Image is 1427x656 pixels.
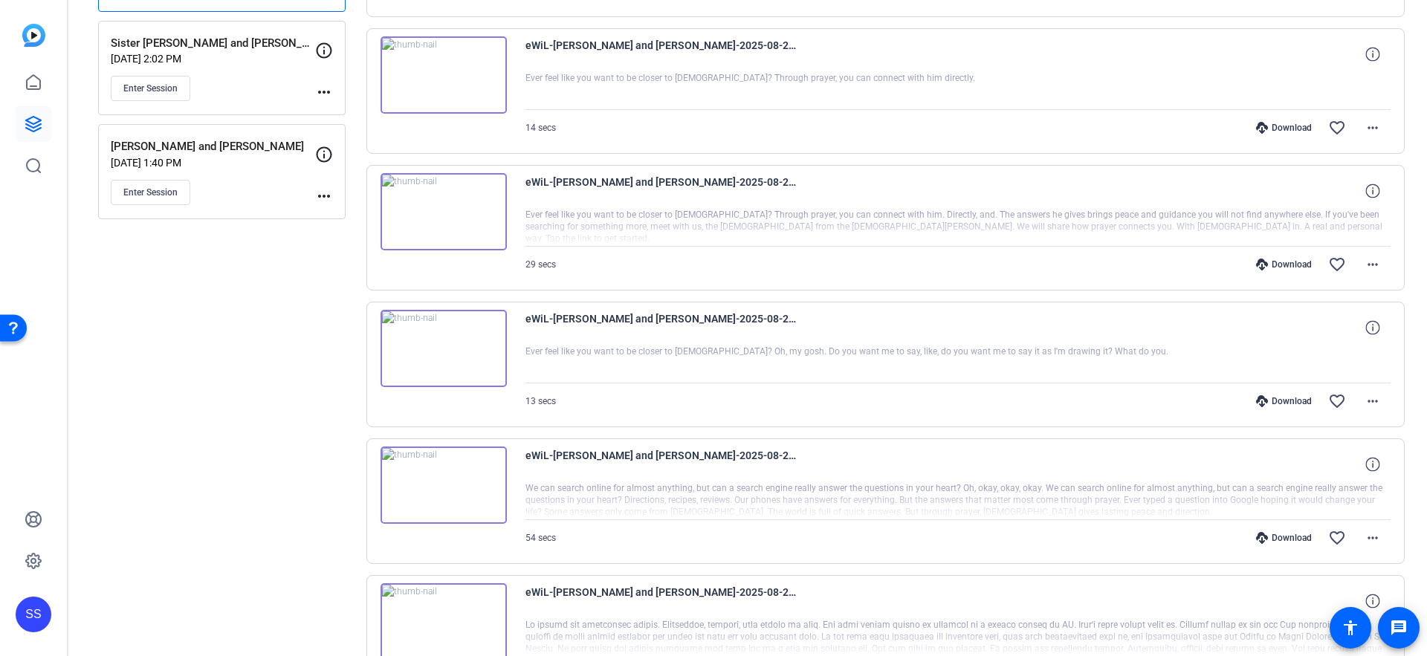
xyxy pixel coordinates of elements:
[381,173,507,250] img: thumb-nail
[111,157,315,169] p: [DATE] 1:40 PM
[525,259,556,270] span: 29 secs
[1364,529,1382,547] mat-icon: more_horiz
[525,123,556,133] span: 14 secs
[111,180,190,205] button: Enter Session
[525,36,800,72] span: eWiL-[PERSON_NAME] and [PERSON_NAME]-2025-08-28-13-17-40-582-0
[1328,119,1346,137] mat-icon: favorite_border
[381,446,507,524] img: thumb-nail
[111,138,315,155] p: [PERSON_NAME] and [PERSON_NAME]
[525,173,800,209] span: eWiL-[PERSON_NAME] and [PERSON_NAME]-2025-08-28-13-16-40-132-0
[111,53,315,65] p: [DATE] 2:02 PM
[1328,529,1346,547] mat-icon: favorite_border
[22,24,45,47] img: blue-gradient.svg
[315,187,333,205] mat-icon: more_horiz
[525,446,800,482] span: eWiL-[PERSON_NAME] and [PERSON_NAME]-2025-08-28-13-11-16-983-0
[381,36,507,114] img: thumb-nail
[16,597,51,632] div: SS
[1364,256,1382,273] mat-icon: more_horiz
[525,583,800,619] span: eWiL-[PERSON_NAME] and [PERSON_NAME]-2025-08-28-13-08-21-669-0
[1390,619,1408,637] mat-icon: message
[1328,256,1346,273] mat-icon: favorite_border
[525,310,800,345] span: eWiL-[PERSON_NAME] and [PERSON_NAME]-2025-08-28-13-15-46-016-0
[1249,532,1319,544] div: Download
[1364,119,1382,137] mat-icon: more_horiz
[1364,392,1382,410] mat-icon: more_horiz
[1249,395,1319,407] div: Download
[1342,619,1359,637] mat-icon: accessibility
[525,396,556,406] span: 13 secs
[1249,259,1319,270] div: Download
[315,83,333,101] mat-icon: more_horiz
[123,186,178,198] span: Enter Session
[525,533,556,543] span: 54 secs
[123,82,178,94] span: Enter Session
[111,76,190,101] button: Enter Session
[1249,122,1319,134] div: Download
[111,35,315,52] p: Sister [PERSON_NAME] and [PERSON_NAME]
[1328,392,1346,410] mat-icon: favorite_border
[381,310,507,387] img: thumb-nail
